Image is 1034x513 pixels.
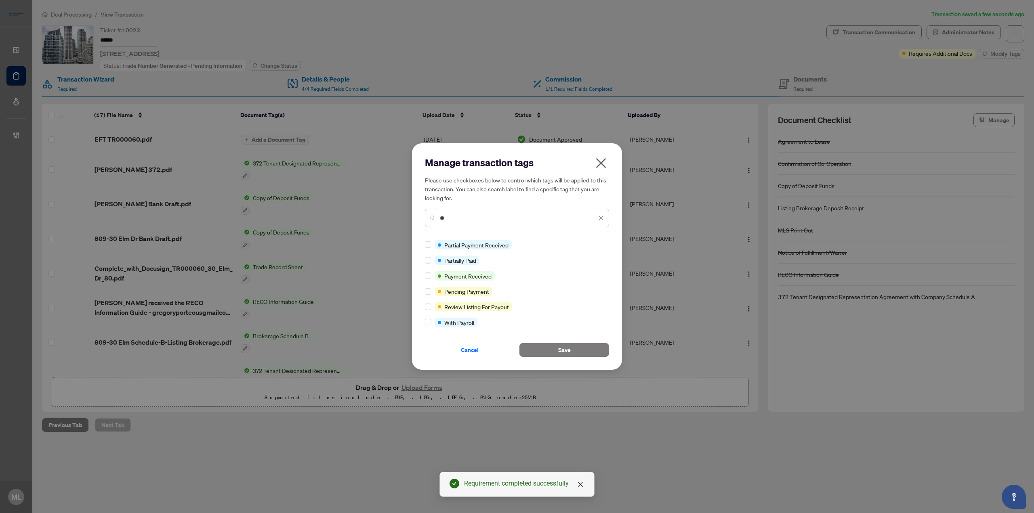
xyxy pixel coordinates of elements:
[444,272,492,281] span: Payment Received
[425,156,609,169] h2: Manage transaction tags
[444,256,476,265] span: Partially Paid
[595,157,607,170] span: close
[444,287,489,296] span: Pending Payment
[450,479,459,488] span: check-circle
[425,343,515,357] button: Cancel
[461,343,479,356] span: Cancel
[425,176,609,202] h5: Please use checkboxes below to control which tags will be applied to this transaction. You can al...
[558,343,571,356] span: Save
[577,481,584,488] span: close
[576,480,585,489] a: Close
[444,318,474,327] span: With Payroll
[598,215,604,221] span: close
[444,302,509,311] span: Review Listing For Payout
[1002,485,1026,509] button: Open asap
[444,241,509,249] span: Partial Payment Received
[519,343,609,357] button: Save
[464,479,584,488] div: Requirement completed successfully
